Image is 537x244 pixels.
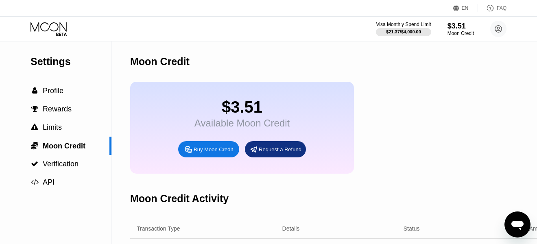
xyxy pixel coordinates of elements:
[130,56,190,68] div: Moon Credit
[43,87,63,95] span: Profile
[194,118,290,129] div: Available Moon Credit
[31,160,38,168] span: 
[497,5,506,11] div: FAQ
[386,29,421,34] div: $21.37 / $4,000.00
[31,160,39,168] div: 
[31,105,38,113] span: 
[447,22,474,36] div: $3.51Moon Credit
[245,141,306,157] div: Request a Refund
[376,22,431,27] div: Visa Monthly Spend Limit
[31,124,39,131] div: 
[31,142,38,150] span: 
[447,22,474,30] div: $3.51
[31,87,39,94] div: 
[43,105,72,113] span: Rewards
[259,146,301,153] div: Request a Refund
[31,124,38,131] span: 
[31,142,39,150] div: 
[194,146,233,153] div: Buy Moon Credit
[32,87,37,94] span: 
[137,225,180,232] div: Transaction Type
[43,142,85,150] span: Moon Credit
[130,193,229,205] div: Moon Credit Activity
[282,225,300,232] div: Details
[43,178,55,186] span: API
[31,105,39,113] div: 
[404,225,420,232] div: Status
[43,160,79,168] span: Verification
[178,141,239,157] div: Buy Moon Credit
[31,179,39,186] span: 
[43,123,62,131] span: Limits
[31,56,111,68] div: Settings
[462,5,469,11] div: EN
[447,30,474,36] div: Moon Credit
[478,4,506,12] div: FAQ
[376,22,431,36] div: Visa Monthly Spend Limit$21.37/$4,000.00
[504,211,530,237] iframe: Button to launch messaging window
[453,4,478,12] div: EN
[194,98,290,116] div: $3.51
